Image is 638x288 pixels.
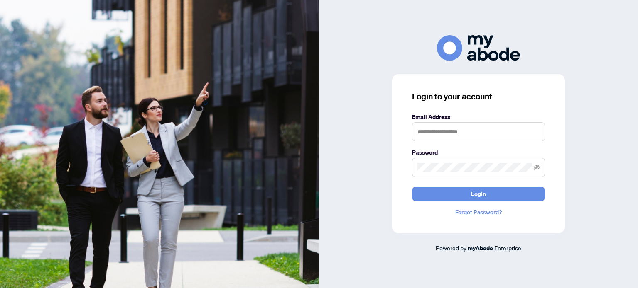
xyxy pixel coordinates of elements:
[471,187,486,201] span: Login
[412,112,545,121] label: Email Address
[436,244,466,252] span: Powered by
[412,187,545,201] button: Login
[412,208,545,217] a: Forgot Password?
[437,35,520,61] img: ma-logo
[534,165,540,170] span: eye-invisible
[412,148,545,157] label: Password
[468,244,493,253] a: myAbode
[412,91,545,102] h3: Login to your account
[494,244,521,252] span: Enterprise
